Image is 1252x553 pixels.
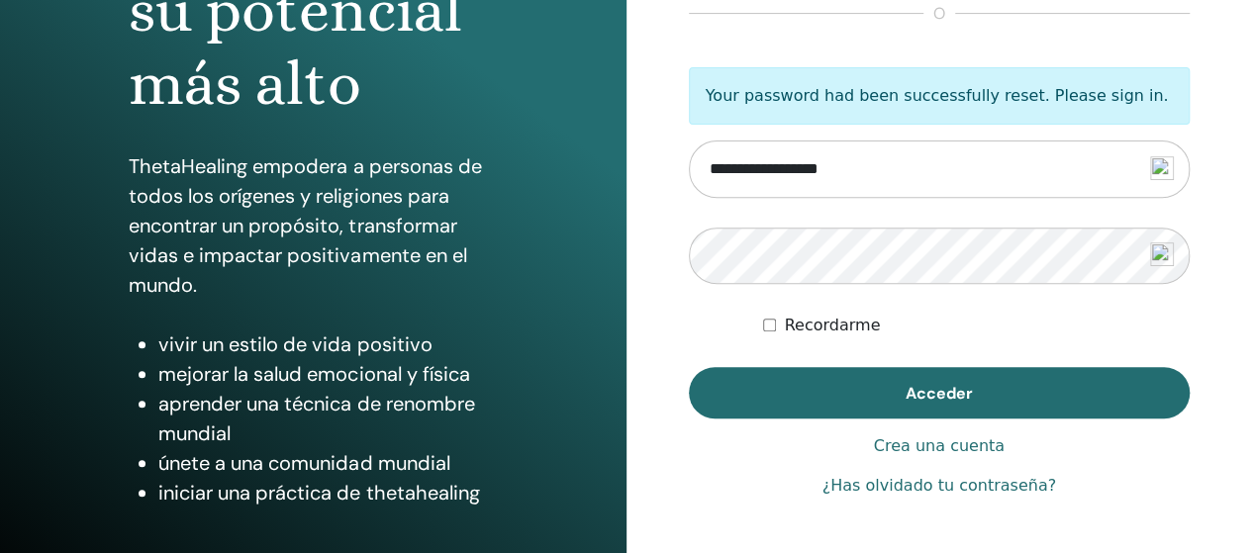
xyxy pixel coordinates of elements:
[129,151,497,300] p: ThetaHealing empodera a personas de todos los orígenes y religiones para encontrar un propósito, ...
[689,67,1191,125] p: Your password had been successfully reset. Please sign in.
[822,474,1056,498] a: ¿Has olvidado tu contraseña?
[784,314,880,337] label: Recordarme
[1150,156,1174,180] img: npw-badge-icon-locked.svg
[158,389,497,448] li: aprender una técnica de renombre mundial
[158,359,497,389] li: mejorar la salud emocional y física
[1150,242,1174,266] img: npw-badge-icon-locked.svg
[874,434,1005,458] a: Crea una cuenta
[906,383,973,404] span: Acceder
[689,367,1191,418] button: Acceder
[158,448,497,478] li: únete a una comunidad mundial
[923,2,955,26] span: o
[158,478,497,507] li: iniciar una práctica de thetahealing
[158,329,497,359] li: vivir un estilo de vida positivo
[763,314,1190,337] div: Mantenerme autenticado indefinidamente o hasta cerrar la sesión manualmente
